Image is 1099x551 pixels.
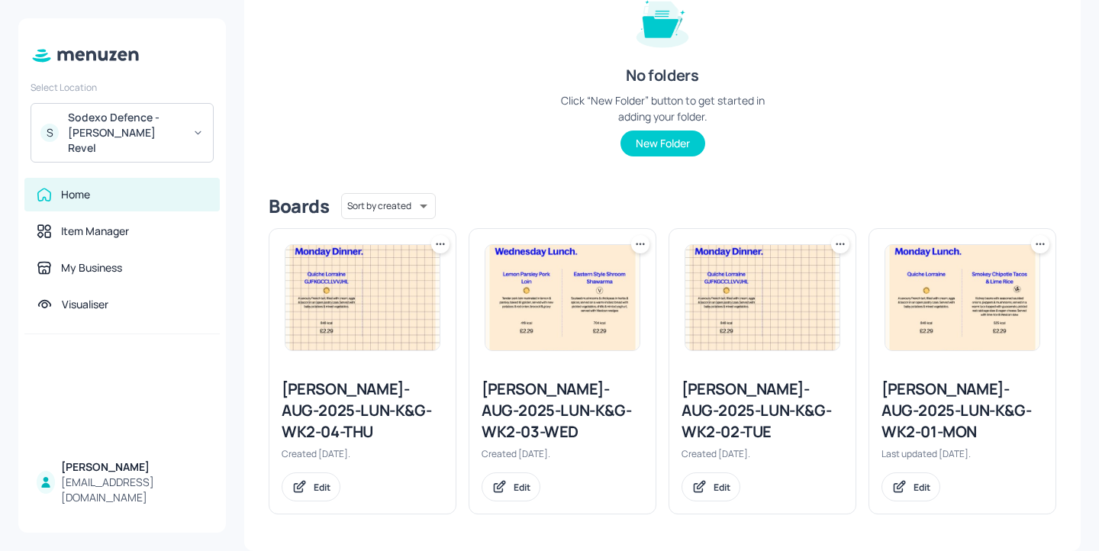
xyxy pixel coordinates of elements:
div: My Business [61,260,122,275]
div: Created [DATE]. [682,447,843,460]
div: [PERSON_NAME]-AUG-2025-LUN-K&G-WK2-03-WED [482,379,643,443]
button: New Folder [620,130,705,156]
div: Created [DATE]. [482,447,643,460]
div: Edit [514,481,530,494]
div: Visualiser [62,297,108,312]
div: Select Location [31,81,214,94]
div: Last updated [DATE]. [881,447,1043,460]
div: Boards [269,194,329,218]
div: No folders [626,65,698,86]
div: [PERSON_NAME]-AUG-2025-LUN-K&G-WK2-02-TUE [682,379,843,443]
div: Edit [314,481,330,494]
div: Edit [914,481,930,494]
div: [EMAIL_ADDRESS][DOMAIN_NAME] [61,475,208,505]
div: Sodexo Defence - [PERSON_NAME] Revel [68,110,183,156]
img: 2025-08-29-1756485996641j7g2tzu8y1g.jpeg [885,245,1039,350]
div: Edit [714,481,730,494]
img: 2025-08-06-175448710006414mtfxt0123.jpeg [285,245,440,350]
div: Item Manager [61,224,129,239]
div: Created [DATE]. [282,447,443,460]
div: [PERSON_NAME] [61,459,208,475]
div: [PERSON_NAME]-AUG-2025-LUN-K&G-WK2-01-MON [881,379,1043,443]
div: Sort by created [341,191,436,221]
div: Home [61,187,90,202]
img: 2025-08-11-1754907516680xo6rin7qh5q.jpeg [485,245,640,350]
div: [PERSON_NAME]-AUG-2025-LUN-K&G-WK2-04-THU [282,379,443,443]
div: Click “New Folder” button to get started in adding your folder. [548,92,777,124]
img: 2025-08-06-175448710006414mtfxt0123.jpeg [685,245,840,350]
div: S [40,124,59,142]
